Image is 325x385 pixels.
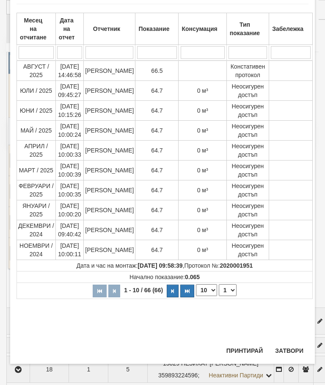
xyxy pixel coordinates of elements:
[197,227,208,233] span: 0 м³
[17,61,56,81] td: АВГУСТ / 2025
[272,25,303,32] b: Забележка
[55,121,84,141] td: [DATE] 10:00:24
[226,121,269,141] td: Неосигурен достъп
[226,240,269,260] td: Неосигурен достъп
[270,344,308,357] button: Затвори
[182,25,217,32] b: Консумация
[55,180,84,200] td: [DATE] 10:00:35
[197,127,208,134] span: 0 м³
[55,81,84,101] td: [DATE] 09:45:27
[17,200,56,220] td: ЯНУАРИ / 2025
[55,141,84,161] td: [DATE] 10:00:33
[226,81,269,101] td: Неосигурен достъп
[151,207,162,213] span: 64.7
[180,285,194,297] button: Последна страница
[84,101,135,121] td: [PERSON_NAME]
[226,13,269,45] th: Тип показание: No sort applied, activate to apply an ascending sort
[135,13,179,45] th: Показание: No sort applied, activate to apply an ascending sort
[196,284,217,296] select: Брой редове на страница
[151,127,162,134] span: 64.7
[226,180,269,200] td: Неосигурен достъп
[17,220,56,240] td: ДЕКЕМВРИ / 2024
[151,107,162,114] span: 64.7
[151,247,162,253] span: 64.7
[197,207,208,213] span: 0 м³
[197,167,208,174] span: 0 м³
[151,187,162,194] span: 64.7
[226,161,269,180] td: Неосигурен достъп
[84,161,135,180] td: [PERSON_NAME]
[55,220,84,240] td: [DATE] 09:40:42
[59,17,75,41] b: Дата на отчет
[151,227,162,233] span: 64.7
[55,240,84,260] td: [DATE] 10:00:11
[20,17,47,41] b: Месец на отчитане
[197,147,208,154] span: 0 м³
[269,13,313,45] th: Забележка: No sort applied, activate to apply an ascending sort
[230,21,260,36] b: Тип показание
[151,67,162,74] span: 66.5
[226,220,269,240] td: Неосигурен достъп
[17,141,56,161] td: АПРИЛ / 2025
[138,262,182,269] strong: [DATE] 09:58:39
[17,121,56,141] td: МАЙ / 2025
[179,13,226,45] th: Консумация: No sort applied, activate to apply an ascending sort
[167,285,179,297] button: Следваща страница
[17,260,313,271] td: ,
[17,81,56,101] td: ЮЛИ / 2025
[122,287,165,294] span: 1 - 10 / 66 (66)
[17,161,56,180] td: МАРТ / 2025
[197,187,208,194] span: 0 м³
[84,81,135,101] td: [PERSON_NAME]
[151,167,162,174] span: 64.7
[84,61,135,81] td: [PERSON_NAME]
[219,284,237,296] select: Страница номер
[84,240,135,260] td: [PERSON_NAME]
[84,200,135,220] td: [PERSON_NAME]
[226,101,269,121] td: Неосигурен достъп
[226,141,269,161] td: Неосигурен достъп
[197,87,208,94] span: 0 м³
[226,200,269,220] td: Неосигурен достъп
[184,262,253,269] span: Протокол №:
[84,121,135,141] td: [PERSON_NAME]
[197,107,208,114] span: 0 м³
[77,262,183,269] span: Дата и час на монтаж:
[17,240,56,260] td: НОЕМВРИ / 2024
[17,180,56,200] td: ФЕВРУАРИ / 2025
[108,285,120,297] button: Предишна страница
[84,180,135,200] td: [PERSON_NAME]
[84,220,135,240] td: [PERSON_NAME]
[55,101,84,121] td: [DATE] 10:15:26
[151,87,162,94] span: 64.7
[55,13,84,45] th: Дата на отчет: No sort applied, activate to apply an ascending sort
[138,25,169,32] b: Показание
[17,13,56,45] th: Месец на отчитане: No sort applied, activate to apply an ascending sort
[129,274,200,280] span: Начално показание:
[220,262,253,269] strong: 2020001951
[93,285,107,297] button: Първа страница
[84,141,135,161] td: [PERSON_NAME]
[151,147,162,154] span: 64.7
[226,61,269,81] td: Констативен протокол
[93,25,120,32] b: Отчетник
[221,344,268,357] button: Принтирай
[197,247,208,253] span: 0 м³
[17,101,56,121] td: ЮНИ / 2025
[84,13,135,45] th: Отчетник: No sort applied, activate to apply an ascending sort
[185,274,200,280] strong: 0.065
[55,200,84,220] td: [DATE] 10:00:20
[55,161,84,180] td: [DATE] 10:00:39
[55,61,84,81] td: [DATE] 14:46:58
